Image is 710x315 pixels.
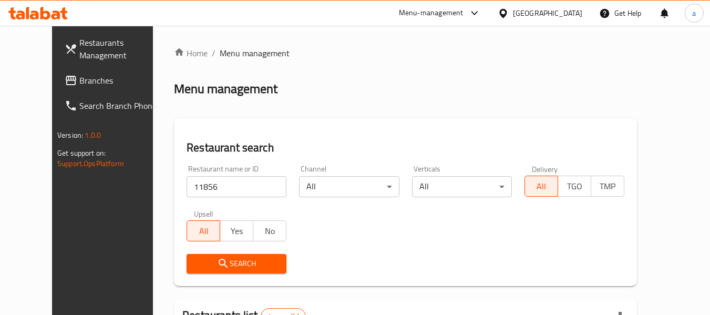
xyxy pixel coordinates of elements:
span: Restaurants Management [79,36,162,62]
span: No [258,223,282,239]
a: Restaurants Management [56,30,171,68]
span: 1.0.0 [85,128,101,142]
button: All [524,176,558,197]
a: Search Branch Phone [56,93,171,118]
span: Search Branch Phone [79,99,162,112]
span: TMP [595,179,620,194]
span: Version: [57,128,83,142]
span: Search [195,257,278,270]
span: Yes [224,223,249,239]
label: Upsell [194,210,213,217]
span: TGO [562,179,587,194]
input: Search for restaurant name or ID.. [187,176,286,197]
div: All [412,176,512,197]
span: Branches [79,74,162,87]
button: TMP [591,176,624,197]
div: [GEOGRAPHIC_DATA] [513,7,582,19]
h2: Restaurant search [187,140,624,156]
a: Branches [56,68,171,93]
span: Menu management [220,47,290,59]
span: All [529,179,554,194]
label: Delivery [532,165,558,172]
span: All [191,223,216,239]
div: Menu-management [399,7,464,19]
a: Home [174,47,208,59]
h2: Menu management [174,80,277,97]
button: All [187,220,220,241]
a: Support.OpsPlatform [57,157,124,170]
span: a [692,7,696,19]
div: All [299,176,399,197]
button: TGO [558,176,591,197]
span: Get support on: [57,146,106,160]
nav: breadcrumb [174,47,637,59]
button: Yes [220,220,253,241]
li: / [212,47,215,59]
button: Search [187,254,286,273]
button: No [253,220,286,241]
